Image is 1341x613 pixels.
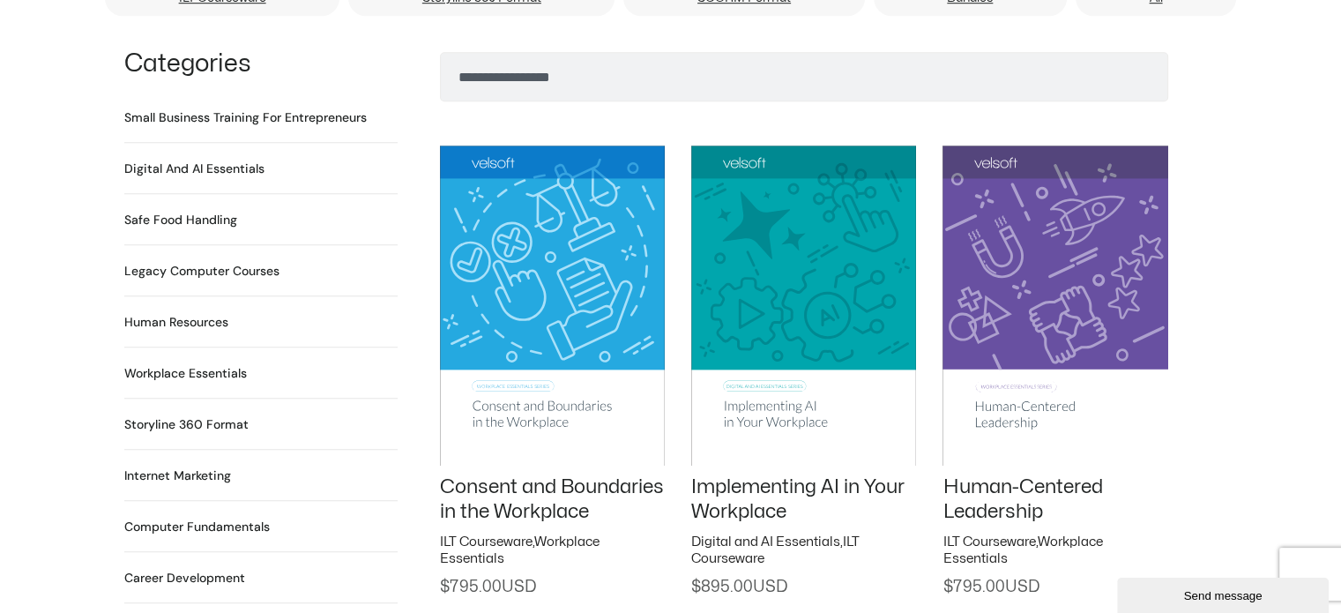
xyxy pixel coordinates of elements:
h2: , [691,534,916,568]
a: Visit product category Legacy Computer Courses [124,262,279,280]
a: Visit product category Small Business Training for Entrepreneurs [124,108,367,127]
a: Visit product category Computer Fundamentals [124,518,270,536]
h1: Categories [124,52,398,77]
span: $ [440,579,450,594]
h2: Workplace Essentials [124,364,247,383]
a: Visit product category Workplace Essentials [124,364,247,383]
a: Digital and AI Essentials [691,535,840,549]
span: $ [691,579,701,594]
a: Visit product category Digital and AI Essentials [124,160,264,178]
a: Visit product category Career Development [124,569,245,587]
a: Visit product category Human Resources [124,313,228,332]
a: Visit product category Safe Food Handling [124,211,237,229]
span: $ [942,579,952,594]
a: Human-Centered Leadership [942,477,1102,522]
a: Consent and Boundaries in the Workplace [440,477,664,522]
a: Visit product category Internet Marketing [124,467,231,485]
h2: Small Business Training for Entrepreneurs [124,108,367,127]
h2: Digital and AI Essentials [124,160,264,178]
span: 895.00 [691,579,787,594]
iframe: chat widget [1117,574,1332,613]
h2: , [440,534,665,568]
span: 795.00 [942,579,1039,594]
h2: Internet Marketing [124,467,231,485]
a: Visit product category Storyline 360 Format [124,415,249,434]
h2: Human Resources [124,313,228,332]
h2: Safe Food Handling [124,211,237,229]
h2: , [942,534,1167,568]
h2: Career Development [124,569,245,587]
a: ILT Courseware [942,535,1035,549]
h2: Storyline 360 Format [124,415,249,434]
h2: Legacy Computer Courses [124,262,279,280]
h2: Computer Fundamentals [124,518,270,536]
a: ILT Courseware [440,535,533,549]
a: Implementing AI in Your Workplace [691,477,905,522]
span: 795.00 [440,579,536,594]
